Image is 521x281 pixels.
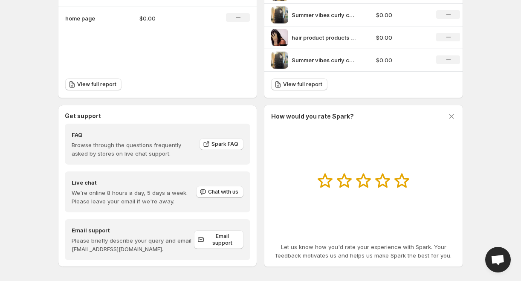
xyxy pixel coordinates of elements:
p: Please briefly describe your query and email [EMAIL_ADDRESS][DOMAIN_NAME]. [72,236,194,253]
h4: Live chat [72,178,195,187]
span: View full report [283,81,322,88]
h3: Get support [65,112,101,120]
a: Open chat [485,247,511,272]
span: Spark FAQ [211,141,238,148]
p: hair product products vegan vegantiktok plantbased shampoo localbusiness international [292,33,356,42]
h4: Email support [72,226,194,235]
h4: FAQ [72,130,194,139]
p: $0.00 [376,56,426,64]
p: $0.00 [139,14,200,23]
img: Summer vibes curly curlyhair curlyhairroutine fyp fyp fypage [271,52,288,69]
img: Summer vibes curly curlyhair curlyhairroutine fyp fyp fypage [271,6,288,23]
a: Email support [194,230,243,249]
a: View full report [271,78,327,90]
p: $0.00 [376,33,426,42]
p: Summer vibes curly curlyhair curlyhairroutine fyp fyp fypage [292,56,356,64]
p: $0.00 [376,11,426,19]
a: View full report [65,78,122,90]
p: home page [65,14,108,23]
span: Chat with us [208,188,238,195]
a: Spark FAQ [200,138,243,150]
img: hair product products vegan vegantiktok plantbased shampoo localbusiness international [271,29,288,46]
span: Email support [206,233,238,246]
h3: How would you rate Spark? [271,112,354,121]
p: We're online 8 hours a day, 5 days a week. Please leave your email if we're away. [72,188,195,206]
span: View full report [77,81,116,88]
button: Chat with us [196,186,243,198]
p: Summer vibes curly curlyhair curlyhairroutine fyp fyp fypage [292,11,356,19]
p: Let us know how you'd rate your experience with Spark. Your feedback motivates us and helps us ma... [271,243,456,260]
p: Browse through the questions frequently asked by stores on live chat support. [72,141,194,158]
